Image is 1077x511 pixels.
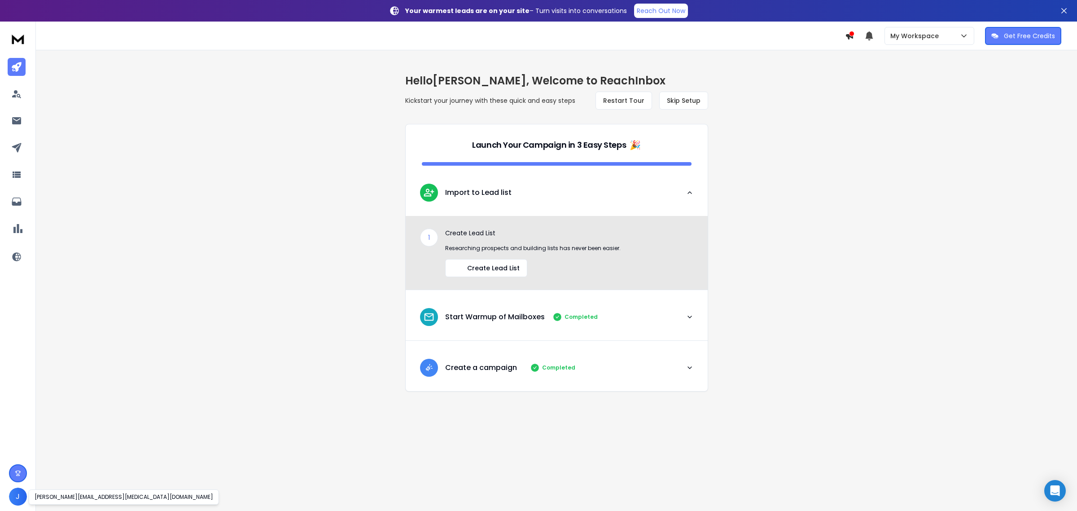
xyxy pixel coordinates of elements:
[445,362,517,373] p: Create a campaign
[890,31,942,40] p: My Workspace
[634,4,688,18] a: Reach Out Now
[472,139,626,151] p: Launch Your Campaign in 3 Easy Steps
[406,176,708,216] button: leadImport to Lead list
[985,27,1061,45] button: Get Free Credits
[565,313,598,321] p: Completed
[29,489,219,505] div: [PERSON_NAME][EMAIL_ADDRESS][MEDICAL_DATA][DOMAIN_NAME]
[9,488,27,506] button: J
[420,229,438,247] div: 1
[630,139,641,151] span: 🎉
[542,364,575,371] p: Completed
[453,263,464,273] img: lead
[405,6,627,15] p: – Turn visits into conversations
[405,74,708,88] h1: Hello [PERSON_NAME] , Welcome to ReachInbox
[1044,480,1066,502] div: Open Intercom Messenger
[423,311,435,323] img: lead
[405,96,575,105] p: Kickstart your journey with these quick and easy steps
[1004,31,1055,40] p: Get Free Credits
[445,229,693,238] p: Create Lead List
[637,6,685,15] p: Reach Out Now
[445,259,527,277] button: Create Lead List
[667,96,700,105] span: Skip Setup
[445,312,545,322] p: Start Warmup of Mailboxes
[445,245,693,252] p: Researching prospects and building lists has never been easier.
[423,187,435,198] img: lead
[405,6,530,15] strong: Your warmest leads are on your site
[406,216,708,290] div: leadImport to Lead list
[406,301,708,340] button: leadStart Warmup of MailboxesCompleted
[659,92,708,110] button: Skip Setup
[9,31,27,47] img: logo
[595,92,652,110] button: Restart Tour
[406,352,708,391] button: leadCreate a campaignCompleted
[445,187,512,198] p: Import to Lead list
[423,362,435,373] img: lead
